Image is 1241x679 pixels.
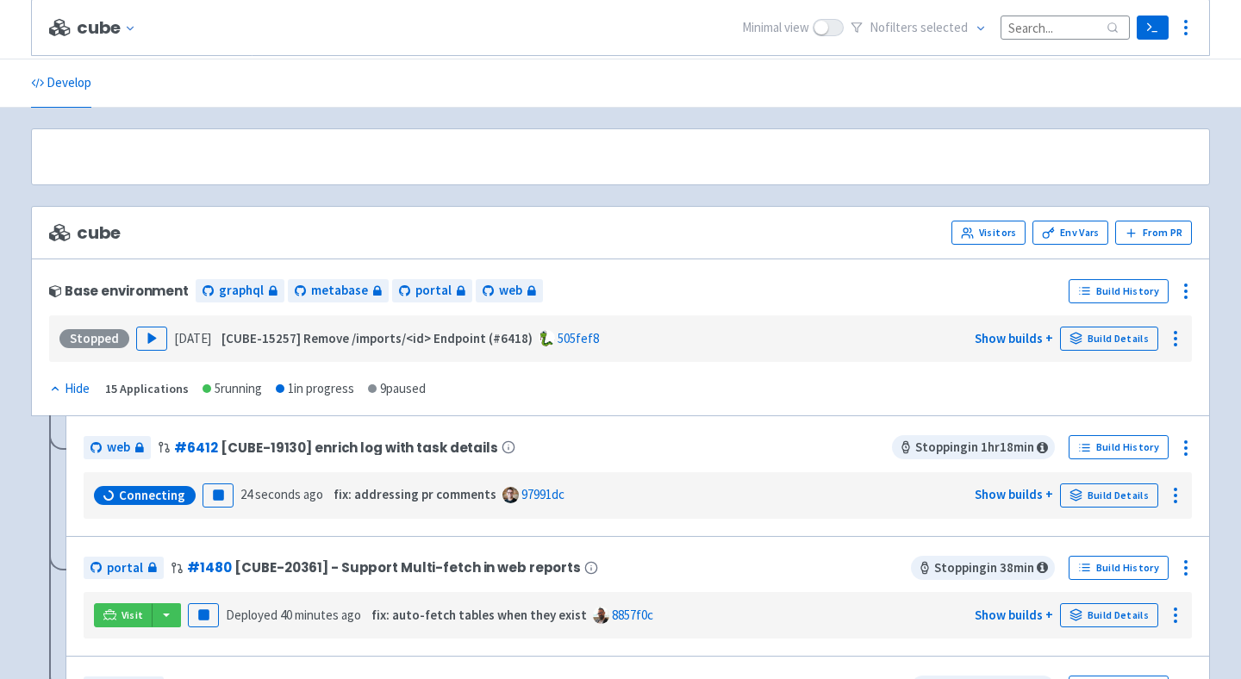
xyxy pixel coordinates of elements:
span: portal [107,558,143,578]
div: 1 in progress [276,379,354,399]
span: No filter s [870,18,968,38]
time: 24 seconds ago [240,486,323,502]
time: 40 minutes ago [280,607,361,623]
span: cube [49,223,121,243]
div: 15 Applications [105,379,189,399]
a: Show builds + [975,330,1053,346]
a: Build Details [1060,483,1158,508]
div: Base environment [49,283,189,298]
button: Pause [203,483,234,508]
button: Hide [49,379,91,399]
a: graphql [196,279,284,302]
a: Terminal [1137,16,1169,40]
button: cube [77,18,143,38]
span: Deployed [226,607,361,623]
strong: fix: auto-fetch tables when they exist [371,607,587,623]
a: web [84,436,151,459]
a: Visitors [951,221,1026,245]
span: web [499,281,522,301]
a: Build Details [1060,327,1158,351]
a: web [476,279,543,302]
input: Search... [1001,16,1130,39]
span: Stopping in 38 min [911,556,1055,580]
time: [DATE] [174,330,211,346]
a: 8857f0c [612,607,653,623]
button: Play [136,327,167,351]
span: portal [415,281,452,301]
span: [CUBE-19130] enrich log with task details [221,440,497,455]
a: Env Vars [1032,221,1108,245]
a: #6412 [174,439,217,457]
span: Visit [122,608,144,622]
button: From PR [1115,221,1192,245]
span: [CUBE-20361] - Support Multi-fetch in web reports [234,560,581,575]
a: Show builds + [975,607,1053,623]
div: Stopped [59,329,129,348]
span: Connecting [119,487,185,504]
a: Build History [1069,279,1169,303]
span: selected [920,19,968,35]
span: graphql [219,281,264,301]
a: #1480 [187,558,231,576]
a: Build History [1069,435,1169,459]
div: 5 running [203,379,262,399]
a: Develop [31,59,91,108]
a: Build History [1069,556,1169,580]
span: Stopping in 1 hr 18 min [892,435,1055,459]
a: portal [392,279,472,302]
div: Hide [49,379,90,399]
a: Build Details [1060,603,1158,627]
a: metabase [288,279,389,302]
strong: [CUBE-15257] Remove /imports/<id> Endpoint (#6418) [221,330,533,346]
span: Minimal view [742,18,809,38]
button: Pause [188,603,219,627]
span: metabase [311,281,368,301]
div: 9 paused [368,379,426,399]
a: Visit [94,603,153,627]
a: Show builds + [975,486,1053,502]
span: web [107,438,130,458]
strong: fix: addressing pr comments [334,486,496,502]
a: portal [84,557,164,580]
a: 505fef8 [558,330,599,346]
a: 97991dc [521,486,564,502]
